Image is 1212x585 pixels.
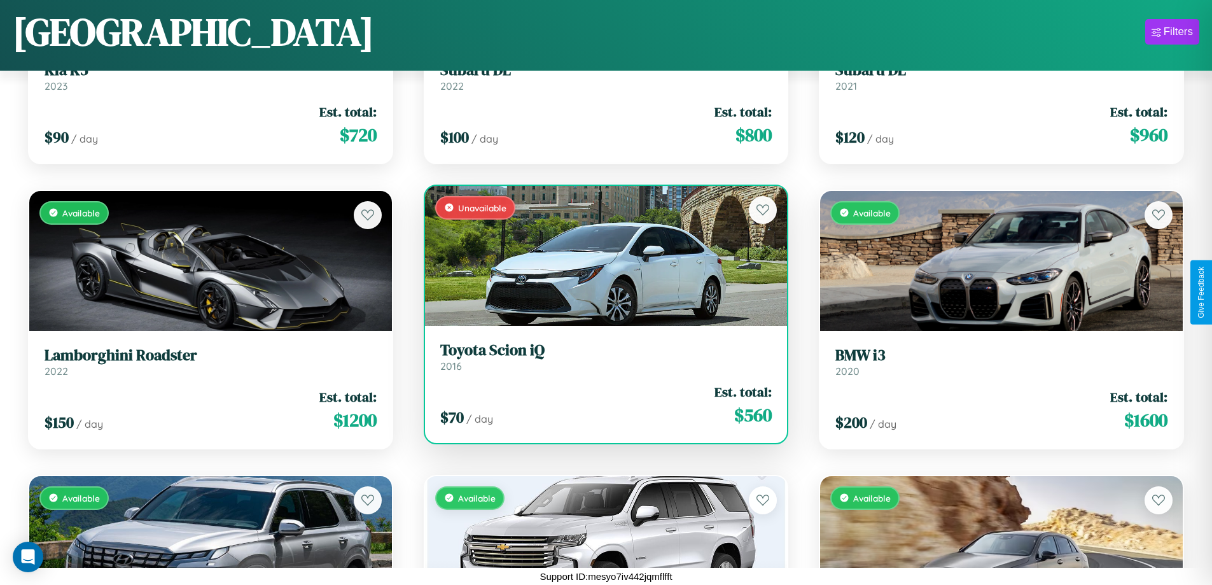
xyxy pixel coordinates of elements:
[319,388,377,406] span: Est. total:
[1124,407,1167,433] span: $ 1600
[45,346,377,365] h3: Lamborghini Roadster
[45,365,68,377] span: 2022
[540,568,672,585] p: Support ID: mesyo7iv442jqmflfft
[440,80,464,92] span: 2022
[45,127,69,148] span: $ 90
[458,202,506,213] span: Unavailable
[440,61,772,80] h3: Subaru DL
[835,365,860,377] span: 2020
[340,122,377,148] span: $ 720
[76,418,103,430] span: / day
[734,402,772,428] span: $ 560
[440,127,469,148] span: $ 100
[867,132,894,145] span: / day
[440,61,772,92] a: Subaru DL2022
[458,493,496,504] span: Available
[440,341,772,360] h3: Toyota Scion iQ
[333,407,377,433] span: $ 1200
[835,346,1167,365] h3: BMW i3
[62,208,100,218] span: Available
[835,61,1167,80] h3: Subaru DL
[440,341,772,372] a: Toyota Scion iQ2016
[471,132,498,145] span: / day
[714,102,772,121] span: Est. total:
[870,418,896,430] span: / day
[440,407,464,428] span: $ 70
[835,412,867,433] span: $ 200
[853,493,891,504] span: Available
[62,493,100,504] span: Available
[835,346,1167,377] a: BMW i32020
[71,132,98,145] span: / day
[1110,102,1167,121] span: Est. total:
[440,360,462,372] span: 2016
[714,383,772,401] span: Est. total:
[45,61,377,92] a: Kia K52023
[1145,19,1199,45] button: Filters
[466,412,493,425] span: / day
[1197,267,1206,318] div: Give Feedback
[1164,25,1193,38] div: Filters
[13,6,374,58] h1: [GEOGRAPHIC_DATA]
[835,80,857,92] span: 2021
[853,208,891,218] span: Available
[835,127,865,148] span: $ 120
[835,61,1167,92] a: Subaru DL2021
[1110,388,1167,406] span: Est. total:
[45,80,67,92] span: 2023
[13,542,43,572] div: Open Intercom Messenger
[45,346,377,377] a: Lamborghini Roadster2022
[319,102,377,121] span: Est. total:
[735,122,772,148] span: $ 800
[1130,122,1167,148] span: $ 960
[45,61,377,80] h3: Kia K5
[45,412,74,433] span: $ 150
